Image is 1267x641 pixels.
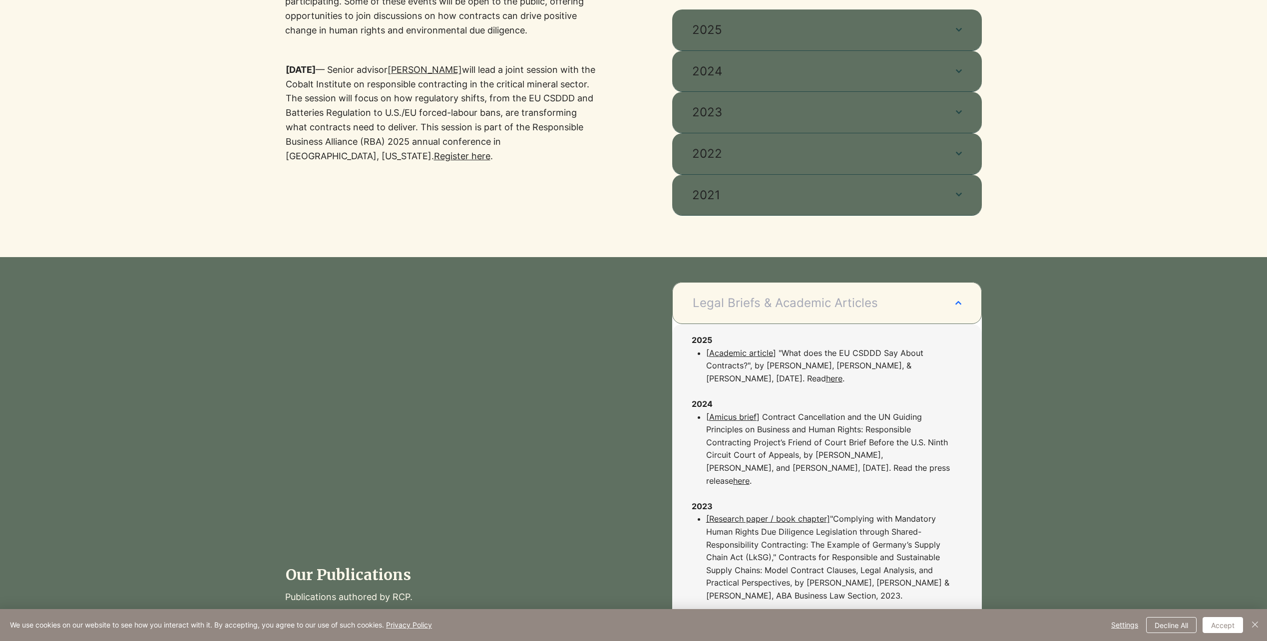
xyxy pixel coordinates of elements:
a: here [733,476,750,486]
span: Settings [1111,618,1138,633]
span: Our Publications [286,565,411,584]
a: [PERSON_NAME] [388,64,462,75]
a: "Complying with Mandatory Human Rights Due Diligence Legislation through Shared-Responsibility Co... [706,514,949,601]
p: [ ] "What does the EU CSDDD Say About Contracts?", by [PERSON_NAME], [PERSON_NAME], & [PERSON_NAM... [706,347,952,398]
span: 2021 [692,187,936,204]
span: 2022 [692,145,936,162]
button: 2022 [672,133,982,174]
a: here [826,373,843,383]
span: 2023 [692,501,713,511]
button: 2021 [672,175,982,216]
p: [ ] Contract Cancellation and the UN Guiding Principles on Business and Human Rights: Responsible... [706,411,952,488]
span: 2024 [692,399,713,409]
button: 2024 [672,51,982,92]
a: Register here [434,151,490,161]
a: Privacy Policy [386,621,432,629]
button: 2025 [672,9,982,50]
a: [Research paper / book chapter] [706,514,830,524]
p: Publications authored by RCP. [285,590,595,605]
span: 2024 [692,63,936,80]
span: We use cookies on our website to see how you interact with it. By accepting, you agree to our use... [10,621,432,630]
span: — Senior advisor will lead a joint session with the Cobalt Institute on responsible contracting i... [286,64,595,161]
span: 2023 [692,104,936,121]
button: Close [1249,617,1261,633]
span: 2025 [692,335,712,345]
button: 2023 [672,92,982,133]
button: Decline All [1146,617,1197,633]
span: [DATE] [286,64,316,75]
span: Legal Briefs & Academic Articles [693,295,935,312]
span: 2025 [692,21,936,38]
button: Legal Briefs & Academic Articles [672,282,982,324]
a: Academic article [709,348,773,358]
img: Close [1249,619,1261,631]
a: Amicus brief [709,412,757,422]
button: Accept [1203,617,1243,633]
